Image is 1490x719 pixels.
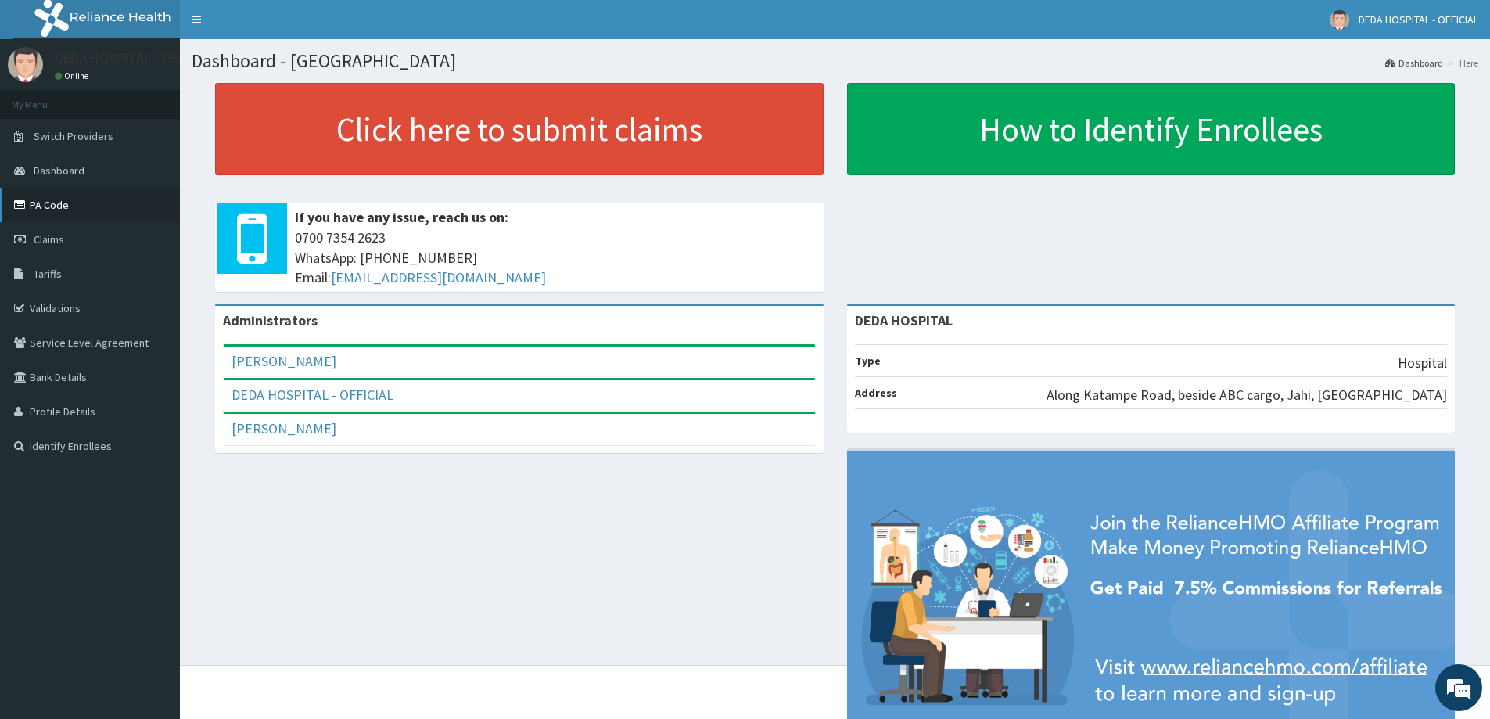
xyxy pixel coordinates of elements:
[232,386,393,404] a: DEDA HOSPITAL - OFFICIAL
[34,129,113,143] span: Switch Providers
[215,83,824,175] a: Click here to submit claims
[8,47,43,82] img: User Image
[34,164,84,178] span: Dashboard
[223,311,318,329] b: Administrators
[232,352,336,370] a: [PERSON_NAME]
[847,83,1456,175] a: How to Identify Enrollees
[295,228,816,288] span: 0700 7354 2623 WhatsApp: [PHONE_NUMBER] Email:
[1385,56,1443,70] a: Dashboard
[1330,10,1349,30] img: User Image
[1047,385,1447,405] p: Along Katampe Road, beside ABC cargo, Jahi, [GEOGRAPHIC_DATA]
[55,70,92,81] a: Online
[34,232,64,246] span: Claims
[1445,56,1478,70] li: Here
[295,208,508,226] b: If you have any issue, reach us on:
[331,268,546,286] a: [EMAIL_ADDRESS][DOMAIN_NAME]
[34,267,62,281] span: Tariffs
[855,354,881,368] b: Type
[1359,13,1478,27] span: DEDA HOSPITAL - OFFICIAL
[1398,353,1447,373] p: Hospital
[192,51,1478,71] h1: Dashboard - [GEOGRAPHIC_DATA]
[55,51,216,65] p: DEDA HOSPITAL - OFFICIAL
[855,386,897,400] b: Address
[855,311,953,329] strong: DEDA HOSPITAL
[232,419,336,437] a: [PERSON_NAME]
